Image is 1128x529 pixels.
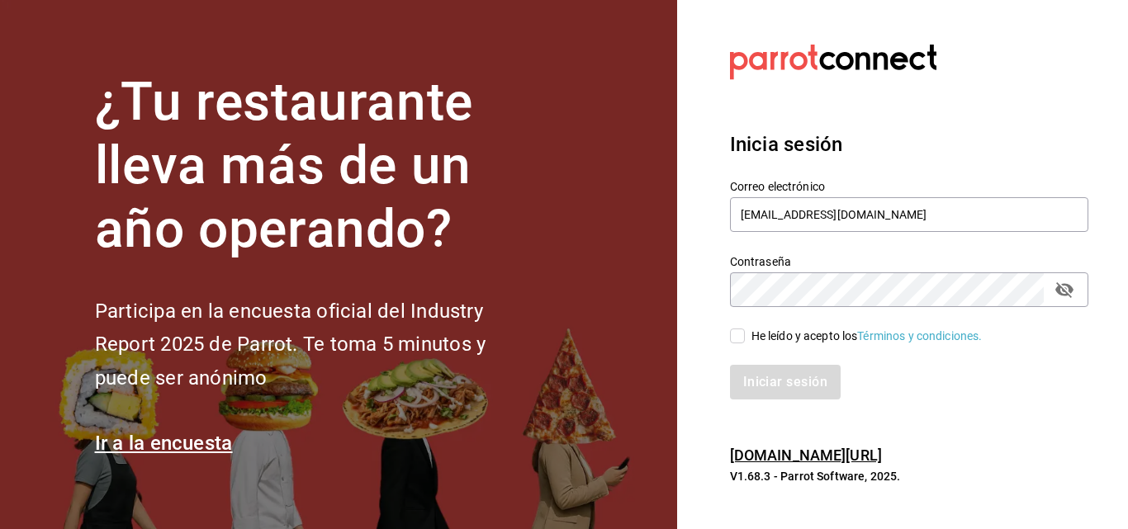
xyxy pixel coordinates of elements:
a: Términos y condiciones. [857,329,982,342]
h1: ¿Tu restaurante lleva más de un año operando? [95,71,541,261]
a: [DOMAIN_NAME][URL] [730,446,882,464]
h2: Participa en la encuesta oficial del Industry Report 2025 de Parrot. Te toma 5 minutos y puede se... [95,295,541,395]
h3: Inicia sesión [730,130,1088,159]
div: He leído y acepto los [751,328,983,345]
a: Ir a la encuesta [95,432,233,455]
p: V1.68.3 - Parrot Software, 2025. [730,468,1088,484]
label: Contraseña [730,256,1088,267]
button: passwordField [1050,276,1078,304]
label: Correo electrónico [730,181,1088,192]
input: Ingresa tu correo electrónico [730,197,1088,232]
